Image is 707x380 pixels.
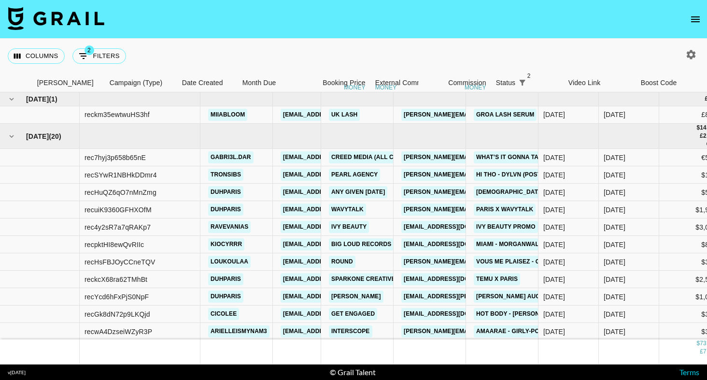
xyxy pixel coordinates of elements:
[686,10,705,29] button: open drawer
[474,169,545,181] a: Hi Tho - DYLVN (post)
[700,132,703,140] div: £
[474,308,565,320] a: HOT BODY - [PERSON_NAME]
[208,221,251,233] a: ravevanias
[8,369,26,376] div: v [DATE]
[496,73,516,92] div: Status
[344,85,366,90] div: money
[85,110,150,119] div: reckm35ewtwuHS3hf
[474,186,612,198] a: [DEMOGRAPHIC_DATA] - Thinkin About You
[700,348,703,356] div: £
[37,73,94,92] div: [PERSON_NAME]
[465,85,486,90] div: money
[543,110,565,119] div: 04/08/2025
[281,308,389,320] a: [EMAIL_ADDRESS][DOMAIN_NAME]
[177,73,238,92] div: Date Created
[85,188,156,197] div: recHuQZ6qO7nMnZmg
[604,292,625,302] div: Aug '25
[281,273,389,285] a: [EMAIL_ADDRESS][DOMAIN_NAME]
[329,291,383,303] a: [PERSON_NAME]
[329,221,369,233] a: Ivy Beauty
[515,76,529,89] div: 2 active filters
[182,73,223,92] div: Date Created
[604,170,625,180] div: Aug '25
[281,238,389,250] a: [EMAIL_ADDRESS][DOMAIN_NAME]
[8,48,65,64] button: Select columns
[281,186,389,198] a: [EMAIL_ADDRESS][DOMAIN_NAME]
[281,109,389,121] a: [EMAIL_ADDRESS][DOMAIN_NAME]
[401,238,509,250] a: [EMAIL_ADDRESS][DOMAIN_NAME]
[49,94,57,104] span: ( 1 )
[72,48,126,64] button: Show filters
[85,153,146,162] div: rec7hyj3p658b65nE
[208,151,254,163] a: gabri3l.dar
[85,222,151,232] div: rec4y2sR7a7qRAKp7
[281,256,389,268] a: [EMAIL_ADDRESS][DOMAIN_NAME]
[474,273,520,285] a: Temu X Paris
[401,221,509,233] a: [EMAIL_ADDRESS][DOMAIN_NAME]
[401,109,559,121] a: [PERSON_NAME][EMAIL_ADDRESS][DOMAIN_NAME]
[401,169,559,181] a: [PERSON_NAME][EMAIL_ADDRESS][DOMAIN_NAME]
[604,110,625,119] div: Sep '25
[543,170,565,180] div: 31/07/2025
[208,256,251,268] a: loukoulaa
[85,292,149,302] div: recYcd6hFxPjS0NpF
[543,153,565,162] div: 01/08/2025
[208,109,247,121] a: miiabloom
[474,204,536,216] a: Paris X Wavytalk
[604,222,625,232] div: Aug '25
[281,169,389,181] a: [EMAIL_ADDRESS][DOMAIN_NAME]
[208,204,243,216] a: duhparis
[524,71,534,81] span: 2
[85,275,147,284] div: reckcX68ra62TMhBt
[329,109,360,121] a: UK LASH
[105,73,177,92] div: Campaign (Type)
[474,325,548,337] a: Amaarae - Girly-pop!
[329,273,423,285] a: Sparkone Creative Limited
[281,221,389,233] a: [EMAIL_ADDRESS][DOMAIN_NAME]
[529,76,542,89] button: Sort
[568,73,601,92] div: Video Link
[543,327,565,336] div: 28/07/2025
[330,367,376,377] div: © Grail Talent
[85,257,155,267] div: recHsFBJOyCCneTQV
[208,325,269,337] a: arielleismynam3
[604,309,625,319] div: Aug '25
[474,109,537,121] a: Groa Lash Serum
[242,73,276,92] div: Month Due
[329,325,372,337] a: Interscope
[5,92,18,106] button: hide children
[329,151,429,163] a: Creed Media (All Campaigns)
[110,73,163,92] div: Campaign (Type)
[543,205,565,215] div: 21/07/2025
[474,221,538,233] a: Ivy Beauty Promo
[208,186,243,198] a: duhparis
[85,45,94,55] span: 2
[49,132,61,141] span: ( 20 )
[85,327,152,336] div: recwA4DzseiWZyR3P
[543,257,565,267] div: 25/07/2025
[543,309,565,319] div: 28/07/2025
[26,94,49,104] span: [DATE]
[543,222,565,232] div: 24/06/2025
[329,204,366,216] a: WavyTalk
[281,204,389,216] a: [EMAIL_ADDRESS][DOMAIN_NAME]
[543,240,565,249] div: 25/07/2025
[564,73,636,92] div: Video Link
[208,169,243,181] a: tronsibs
[401,186,559,198] a: [PERSON_NAME][EMAIL_ADDRESS][DOMAIN_NAME]
[401,256,559,268] a: [PERSON_NAME][EMAIL_ADDRESS][DOMAIN_NAME]
[515,76,529,89] button: Show filters
[375,73,440,92] div: External Commission
[401,151,608,163] a: [PERSON_NAME][EMAIL_ADDRESS][PERSON_NAME][DOMAIN_NAME]
[281,151,389,163] a: [EMAIL_ADDRESS][DOMAIN_NAME]
[679,367,699,377] a: Terms
[85,170,157,180] div: recSYwR1NBHkDDmr4
[474,151,553,163] a: WHAT’S IT GONNA TAKE?
[329,238,394,250] a: Big Loud Records
[85,240,144,249] div: recpktHI8ewQvRIIc
[329,256,355,268] a: Round
[604,327,625,336] div: Aug '25
[696,124,700,132] div: $
[491,73,564,92] div: Status
[85,309,150,319] div: recGk8dN72p9LKQjd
